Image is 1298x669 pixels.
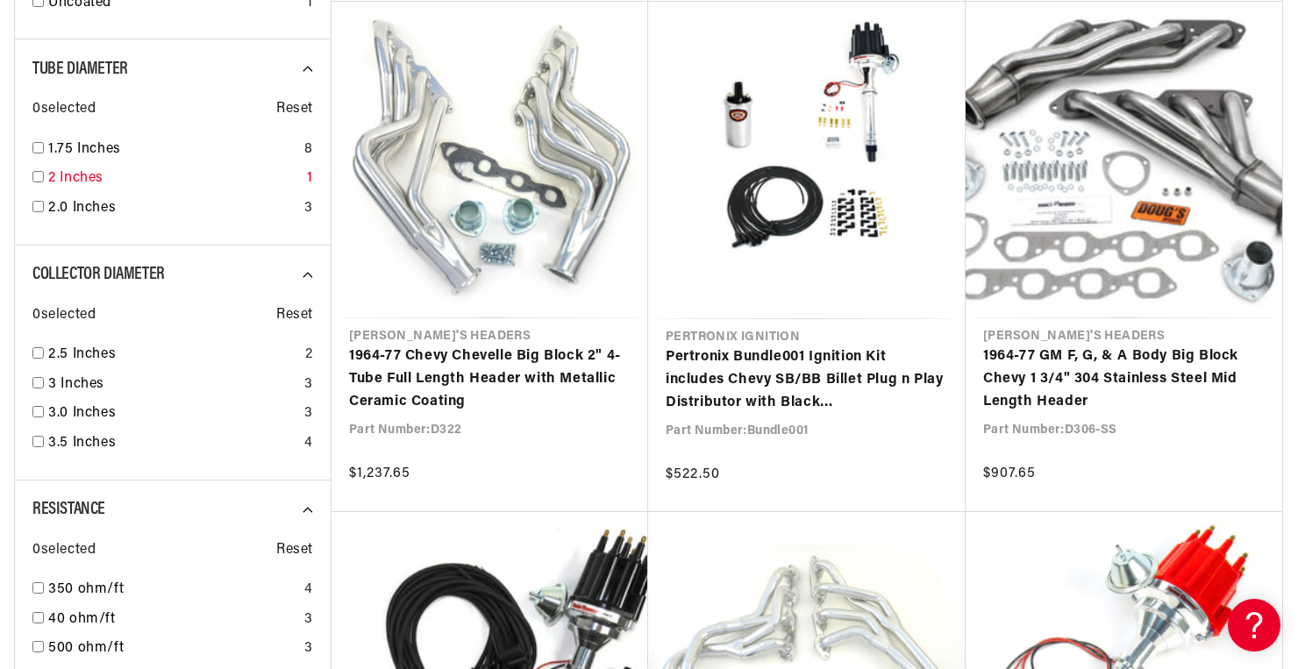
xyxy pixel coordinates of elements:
[304,402,313,425] div: 3
[304,139,313,161] div: 8
[48,609,297,631] a: 40 ohm/ft
[48,139,297,161] a: 1.75 Inches
[304,432,313,455] div: 4
[304,374,313,396] div: 3
[276,539,313,562] span: Reset
[276,98,313,121] span: Reset
[48,579,297,601] a: 350 ohm/ft
[276,304,313,327] span: Reset
[48,374,297,396] a: 3 Inches
[48,637,297,660] a: 500 ohm/ft
[304,609,313,631] div: 3
[304,579,313,601] div: 4
[307,167,313,190] div: 1
[305,344,313,367] div: 2
[32,266,165,283] span: Collector Diameter
[48,402,297,425] a: 3.0 Inches
[983,345,1265,413] a: 1964-77 GM F, G, & A Body Big Block Chevy 1 3/4" 304 Stainless Steel Mid Length Header
[32,98,96,121] span: 0 selected
[48,432,297,455] a: 3.5 Inches
[32,501,105,518] span: Resistance
[48,197,297,220] a: 2.0 Inches
[304,637,313,660] div: 3
[48,344,298,367] a: 2.5 Inches
[32,304,96,327] span: 0 selected
[48,167,300,190] a: 2 Inches
[666,346,948,414] a: Pertronix Bundle001 Ignition Kit includes Chevy SB/BB Billet Plug n Play Distributor with Black [...
[349,345,631,413] a: 1964-77 Chevy Chevelle Big Block 2" 4-Tube Full Length Header with Metallic Ceramic Coating
[304,197,313,220] div: 3
[32,60,128,78] span: Tube Diameter
[32,539,96,562] span: 0 selected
